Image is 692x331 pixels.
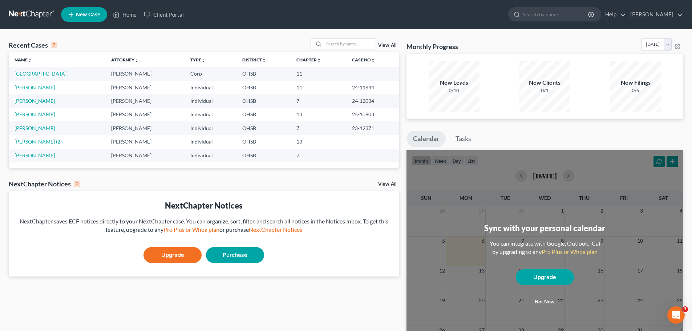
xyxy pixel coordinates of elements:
td: 13 [291,108,346,121]
i: unfold_more [262,58,266,62]
input: Search by name... [523,8,589,21]
td: 7 [291,121,346,135]
a: NextChapter Notices [249,226,302,233]
div: 0/5 [610,87,661,94]
td: OHSB [236,135,291,148]
a: [PERSON_NAME] [15,111,55,117]
td: OHSB [236,94,291,108]
i: unfold_more [201,58,206,62]
div: 0/1 [519,87,570,94]
td: OHSB [236,67,291,80]
td: 11 [291,81,346,94]
td: [PERSON_NAME] [105,149,185,162]
i: unfold_more [28,58,32,62]
a: Nameunfold_more [15,57,32,62]
div: You can integrate with Google, Outlook, iCal by upgrading to any [487,239,603,256]
input: Search by name... [324,39,375,49]
iframe: Intercom live chat [667,306,685,324]
a: View All [378,43,396,48]
a: Calendar [406,131,446,147]
td: Corp [185,67,236,80]
td: Individual [185,81,236,94]
td: Individual [185,149,236,162]
div: 0 [74,181,80,187]
td: 24-11944 [346,81,399,94]
div: Sync with your personal calendar [484,222,605,234]
span: New Case [76,12,100,17]
div: 0/10 [429,87,479,94]
a: [PERSON_NAME] (2) [15,138,62,145]
a: [PERSON_NAME] [15,98,55,104]
td: [PERSON_NAME] [105,67,185,80]
div: New Leads [429,78,479,87]
a: Home [109,8,140,21]
td: [PERSON_NAME] [105,108,185,121]
div: New Clients [519,78,570,87]
div: NextChapter saves ECF notices directly to your NextChapter case. You can organize, sort, filter, ... [15,217,393,234]
td: OHSB [236,108,291,121]
td: [PERSON_NAME] [105,135,185,148]
a: View All [378,182,396,187]
a: Chapterunfold_more [296,57,321,62]
a: Upgrade [143,247,202,263]
td: Individual [185,108,236,121]
div: NextChapter Notices [15,200,393,211]
div: NextChapter Notices [9,179,80,188]
td: OHSB [236,121,291,135]
a: Typeunfold_more [190,57,206,62]
td: 13 [291,135,346,148]
a: Attorneyunfold_more [111,57,139,62]
td: 11 [291,67,346,80]
td: 24-12034 [346,94,399,108]
button: Not now [516,295,574,309]
a: Case Nounfold_more [352,57,375,62]
td: OHSB [236,81,291,94]
td: 23-12371 [346,121,399,135]
a: [PERSON_NAME] [627,8,683,21]
div: New Filings [610,78,661,87]
a: Tasks [449,131,478,147]
a: [GEOGRAPHIC_DATA] [15,70,66,77]
a: Client Portal [140,8,187,21]
td: OHSB [236,149,291,162]
a: Upgrade [516,269,574,285]
a: Purchase [206,247,264,263]
td: [PERSON_NAME] [105,121,185,135]
a: Pro Plus or Whoa plan [542,248,598,255]
a: Pro Plus or Whoa plan [163,226,219,233]
td: 25-10803 [346,108,399,121]
td: Individual [185,135,236,148]
a: Districtunfold_more [242,57,266,62]
span: 3 [682,306,688,312]
div: 7 [51,42,57,48]
i: unfold_more [134,58,139,62]
i: unfold_more [317,58,321,62]
td: [PERSON_NAME] [105,94,185,108]
td: 7 [291,149,346,162]
a: Help [602,8,626,21]
td: 7 [291,94,346,108]
h3: Monthly Progress [406,42,458,51]
a: [PERSON_NAME] [15,84,55,90]
td: Individual [185,94,236,108]
td: [PERSON_NAME] [105,81,185,94]
a: [PERSON_NAME] [15,125,55,131]
i: unfold_more [371,58,375,62]
a: [PERSON_NAME] [15,152,55,158]
div: Recent Cases [9,41,57,49]
td: Individual [185,121,236,135]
